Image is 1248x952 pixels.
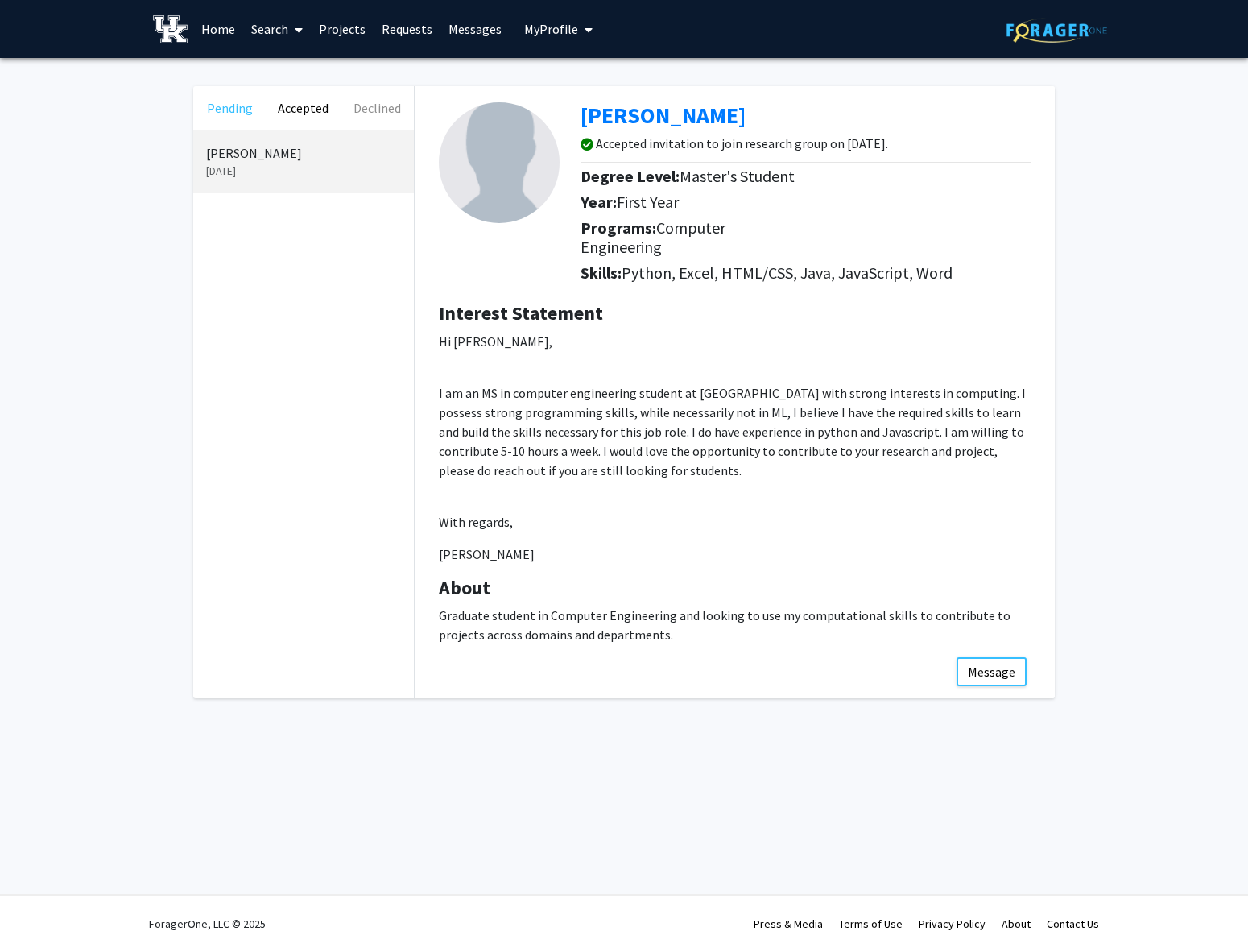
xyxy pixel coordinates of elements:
b: Degree Level: [581,166,680,186]
span: My Profile [524,21,578,37]
a: Messages [440,1,510,57]
b: Skills: [581,263,622,283]
b: About [439,575,490,600]
a: Contact Us [1047,917,1099,931]
span: Computer Engineering [581,217,725,257]
p: [PERSON_NAME] [439,544,1031,564]
span: Master's Student [680,166,795,186]
div: ForagerOne, LLC © 2025 [149,896,266,952]
h6: Accepted invitation to join research group on [DATE]. [596,136,888,151]
p: I am an MS in computer engineering student at [GEOGRAPHIC_DATA] with strong interests in computin... [439,383,1031,480]
p: Hi [PERSON_NAME], [439,332,1031,351]
span: First Year [617,192,679,212]
img: Profile Picture [439,102,560,223]
button: Message [957,657,1027,686]
a: Search [243,1,311,57]
a: Privacy Policy [919,917,986,931]
b: Interest Statement [439,300,603,325]
a: Opens in a new tab [581,101,746,130]
a: Requests [374,1,440,57]
a: Home [193,1,243,57]
b: Programs: [581,217,656,238]
span: Python, Excel, HTML/CSS, Java, JavaScript, Word [622,263,953,283]
p: [PERSON_NAME] [206,143,401,163]
iframe: Chat [12,880,68,940]
a: About [1002,917,1031,931]
a: Terms of Use [839,917,903,931]
a: Projects [311,1,374,57]
img: ForagerOne Logo [1006,18,1107,43]
img: University of Kentucky Logo [153,15,188,43]
b: Year: [581,192,617,212]
a: Press & Media [754,917,823,931]
p: Graduate student in Computer Engineering and looking to use my computational skills to contribute... [439,606,1031,644]
button: Pending [193,86,267,130]
button: Accepted [267,86,340,130]
button: Declined [341,86,414,130]
b: [PERSON_NAME] [581,101,746,130]
p: [DATE] [206,163,401,180]
p: With regards, [439,512,1031,532]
